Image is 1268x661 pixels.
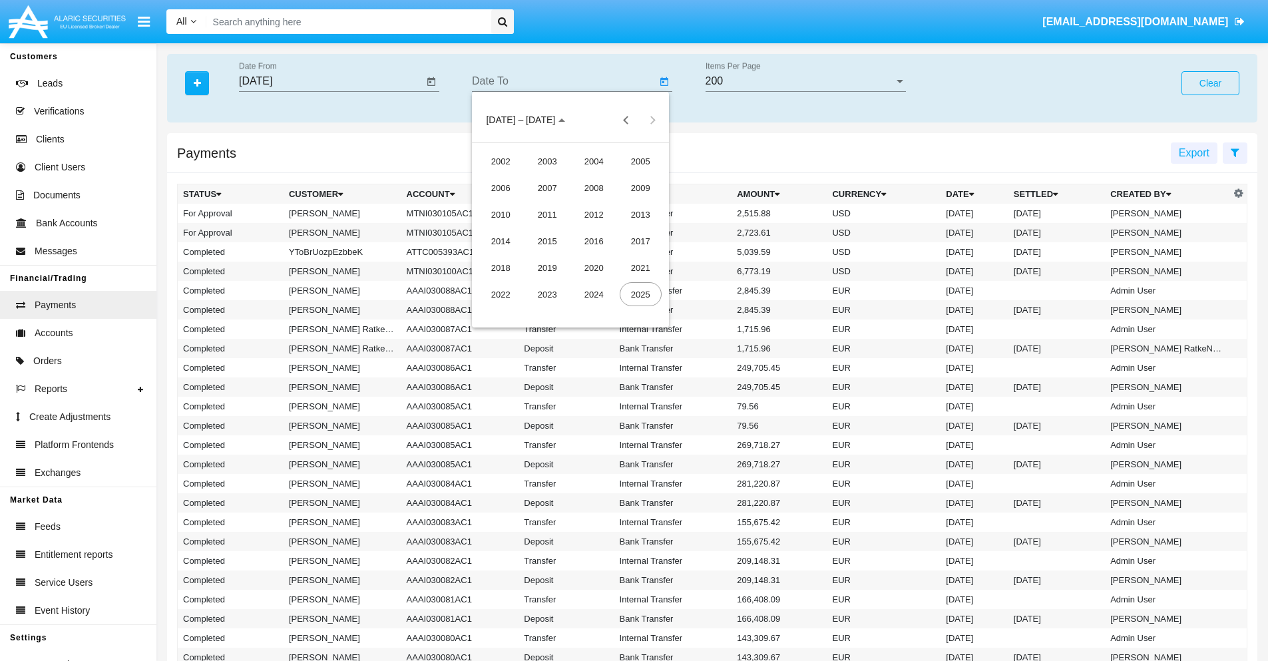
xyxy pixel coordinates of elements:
[617,201,664,228] td: 2013
[524,148,570,174] td: 2003
[570,201,617,228] td: 2012
[477,148,524,174] td: 2002
[527,176,568,200] div: 2007
[477,281,524,308] td: 2022
[620,176,662,200] div: 2009
[617,254,664,281] td: 2021
[480,229,522,253] div: 2014
[475,107,576,133] button: Choose date
[570,254,617,281] td: 2020
[570,228,617,254] td: 2016
[573,256,615,280] div: 2020
[617,148,664,174] td: 2005
[480,202,522,226] div: 2010
[527,149,568,173] div: 2003
[527,282,568,306] div: 2023
[617,228,664,254] td: 2017
[612,107,639,133] button: Previous 20 years
[477,201,524,228] td: 2010
[617,281,664,308] td: 2025
[620,202,662,226] div: 2013
[620,149,662,173] div: 2005
[570,148,617,174] td: 2004
[480,256,522,280] div: 2018
[573,282,615,306] div: 2024
[477,228,524,254] td: 2014
[527,229,568,253] div: 2015
[486,115,555,126] span: [DATE] – [DATE]
[573,229,615,253] div: 2016
[573,176,615,200] div: 2008
[620,256,662,280] div: 2021
[570,281,617,308] td: 2024
[480,149,522,173] div: 2002
[527,202,568,226] div: 2011
[620,282,662,306] div: 2025
[617,174,664,201] td: 2009
[620,229,662,253] div: 2017
[480,282,522,306] div: 2022
[570,174,617,201] td: 2008
[573,202,615,226] div: 2012
[524,254,570,281] td: 2019
[477,254,524,281] td: 2018
[480,176,522,200] div: 2006
[477,174,524,201] td: 2006
[524,228,570,254] td: 2015
[524,281,570,308] td: 2023
[573,149,615,173] div: 2004
[524,201,570,228] td: 2011
[524,174,570,201] td: 2007
[527,256,568,280] div: 2019
[639,107,666,133] button: Next 20 years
